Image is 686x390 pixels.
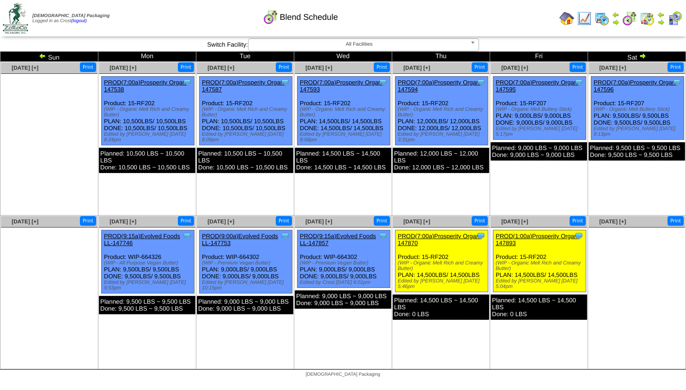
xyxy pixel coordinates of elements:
a: PROD(1:00a)Prosperity Organ-147893 [496,233,579,246]
div: Edited by [PERSON_NAME] [DATE] 9:13pm [594,126,684,137]
img: arrowleft.gif [657,11,665,18]
div: (WIP - Organic Melt Rich and Creamy Butter) [202,107,292,118]
img: arrowleft.gif [39,52,46,60]
a: [DATE] [+] [305,218,332,225]
div: Product: 15-RF202 PLAN: 10,500LBS / 10,500LBS DONE: 10,500LBS / 10,500LBS [102,77,194,145]
td: Sat [588,52,686,62]
td: Mon [98,52,196,62]
a: PROD(7:00a)Prosperity Organ-147587 [202,79,285,93]
a: PROD(9:00a)Evolved Foods LL-147753 [202,233,278,246]
div: (WIP - Organic Melt Rich and Creamy Butter) [104,107,194,118]
div: (WIP - Organic Melt Buttery Stick) [496,107,586,112]
img: Tooltip [476,231,486,240]
td: Sun [0,52,98,62]
a: [DATE] [+] [403,218,430,225]
img: calendarprod.gif [595,11,609,26]
div: Planned: 14,500 LBS ~ 14,500 LBS Done: 0 LBS [491,294,587,320]
img: arrowright.gif [639,52,646,60]
div: (WIP - Organic Melt Rich and Creamy Butter) [398,107,488,118]
div: Edited by [PERSON_NAME] [DATE] 9:58pm [300,132,390,143]
div: Edited by [PERSON_NAME] [DATE] 5:17pm [496,126,586,137]
img: Tooltip [280,78,290,87]
span: Blend Schedule [279,12,338,22]
img: Tooltip [378,231,388,240]
div: (WIP - Organic Melt Rich and Creamy Butter) [398,260,488,271]
a: [DATE] [+] [207,65,234,71]
div: (WIP - Organic Melt Rich and Creamy Butter) [300,107,390,118]
a: [DATE] [+] [12,65,38,71]
div: Product: WIP-664326 PLAN: 9,500LBS / 9,500LBS DONE: 9,500LBS / 9,500LBS [102,230,194,294]
div: Planned: 12,000 LBS ~ 12,000 LBS Done: 12,000 LBS ~ 12,000 LBS [393,148,489,173]
a: PROD(7:00a)Prosperity Organ-147593 [300,79,383,93]
div: Edited by [PERSON_NAME] [DATE] 10:15pm [202,280,292,291]
td: Fri [490,52,588,62]
a: (logout) [71,18,87,24]
img: calendarblend.gif [622,11,637,26]
div: (WIP - Organic Melt Rich and Creamy Butter) [496,260,586,271]
div: Edited by [PERSON_NAME] [DATE] 8:09pm [202,132,292,143]
div: (WIP - Premium Vegan Butter) [202,260,292,266]
span: All Facilities [252,39,467,50]
a: [DATE] [+] [599,218,626,225]
div: Planned: 10,500 LBS ~ 10,500 LBS Done: 10,500 LBS ~ 10,500 LBS [197,148,293,173]
img: home.gif [559,11,574,26]
a: [DATE] [+] [501,65,528,71]
img: calendarcustomer.gif [668,11,682,26]
button: Print [276,216,292,226]
img: Tooltip [476,78,486,87]
a: [DATE] [+] [207,218,234,225]
td: Wed [294,52,392,62]
img: Tooltip [182,78,192,87]
a: PROD(7:00a)Prosperity Organ-147538 [104,79,188,93]
button: Print [374,216,390,226]
span: [DATE] [+] [109,218,136,225]
div: Product: 15-RF207 PLAN: 9,500LBS / 9,500LBS DONE: 9,500LBS / 9,500LBS [591,77,684,140]
div: Planned: 9,000 LBS ~ 9,000 LBS Done: 9,000 LBS ~ 9,000 LBS [197,296,293,314]
img: arrowleft.gif [612,11,619,18]
div: Planned: 9,500 LBS ~ 9,500 LBS Done: 9,500 LBS ~ 9,500 LBS [589,142,685,161]
img: Tooltip [378,78,388,87]
button: Print [80,62,96,72]
div: Product: 15-RF202 PLAN: 10,500LBS / 10,500LBS DONE: 10,500LBS / 10,500LBS [200,77,292,145]
a: PROD(9:15a)Evolved Foods LL-147857 [300,233,376,246]
button: Print [668,216,684,226]
button: Print [570,216,586,226]
div: Edited by [PERSON_NAME] [DATE] 3:31pm [398,132,488,143]
button: Print [472,62,488,72]
span: Logged in as Crost [32,13,109,24]
a: PROD(9:15a)Evolved Foods LL-147746 [104,233,180,246]
a: [DATE] [+] [12,218,38,225]
div: Product: 15-RF207 PLAN: 9,000LBS / 9,000LBS DONE: 9,000LBS / 9,000LBS [493,77,586,140]
a: [DATE] [+] [109,65,136,71]
button: Print [374,62,390,72]
a: [DATE] [+] [305,65,332,71]
div: (WIP - Organic Melt Buttery Stick) [594,107,684,112]
span: [DEMOGRAPHIC_DATA] Packaging [32,13,109,18]
img: arrowright.gif [657,18,665,26]
div: Edited by [PERSON_NAME] [DATE] 5:46pm [398,278,488,289]
div: (WIP - All Purpose Vegan Butter) [104,260,194,266]
div: Edited by [PERSON_NAME] [DATE] 8:24pm [104,132,194,143]
button: Print [570,62,586,72]
td: Thu [392,52,490,62]
div: Product: WIP-664302 PLAN: 9,000LBS / 9,000LBS DONE: 9,000LBS / 9,000LBS [297,230,390,288]
span: [DATE] [+] [501,218,528,225]
button: Print [472,216,488,226]
span: [DEMOGRAPHIC_DATA] Packaging [306,372,380,377]
span: [DATE] [+] [599,65,626,71]
div: Planned: 9,000 LBS ~ 9,000 LBS Done: 9,000 LBS ~ 9,000 LBS [491,142,587,161]
div: Planned: 14,500 LBS ~ 14,500 LBS Done: 0 LBS [393,294,489,320]
a: PROD(7:00a)Prosperity Organ-147870 [398,233,481,246]
img: arrowright.gif [612,18,619,26]
img: Tooltip [182,231,192,240]
div: Planned: 9,500 LBS ~ 9,500 LBS Done: 9,500 LBS ~ 9,500 LBS [99,296,195,314]
a: [DATE] [+] [403,65,430,71]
